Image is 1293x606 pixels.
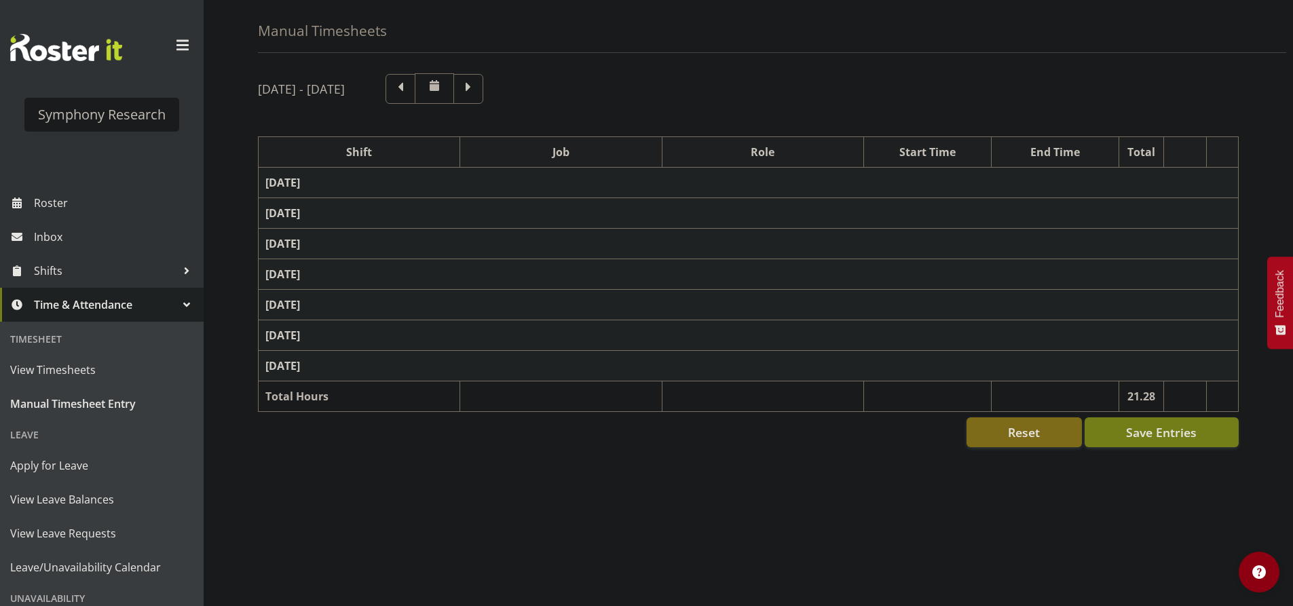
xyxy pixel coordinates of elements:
button: Reset [967,417,1082,447]
span: Roster [34,193,197,213]
img: Rosterit website logo [10,34,122,61]
a: View Leave Balances [3,482,200,516]
div: Symphony Research [38,105,166,125]
td: Total Hours [259,381,460,412]
td: [DATE] [259,198,1239,229]
button: Feedback - Show survey [1267,257,1293,349]
h5: [DATE] - [DATE] [258,81,345,96]
span: Apply for Leave [10,455,193,476]
a: View Leave Requests [3,516,200,550]
a: Apply for Leave [3,449,200,482]
td: [DATE] [259,168,1239,198]
div: Role [669,144,857,160]
div: Leave [3,421,200,449]
span: Feedback [1274,270,1286,318]
td: 21.28 [1119,381,1164,412]
div: End Time [998,144,1112,160]
td: [DATE] [259,320,1239,351]
td: [DATE] [259,290,1239,320]
span: Time & Attendance [34,295,176,315]
img: help-xxl-2.png [1252,565,1266,579]
td: [DATE] [259,351,1239,381]
a: Leave/Unavailability Calendar [3,550,200,584]
span: Shifts [34,261,176,281]
span: Manual Timesheet Entry [10,394,193,414]
a: Manual Timesheet Entry [3,387,200,421]
span: View Timesheets [10,360,193,380]
span: Reset [1008,423,1040,441]
div: Shift [265,144,453,160]
td: [DATE] [259,259,1239,290]
span: Inbox [34,227,197,247]
span: Leave/Unavailability Calendar [10,557,193,577]
span: Save Entries [1126,423,1197,441]
h4: Manual Timesheets [258,23,387,39]
div: Job [467,144,654,160]
span: View Leave Balances [10,489,193,510]
div: Start Time [871,144,984,160]
div: Timesheet [3,325,200,353]
a: View Timesheets [3,353,200,387]
span: View Leave Requests [10,523,193,544]
td: [DATE] [259,229,1239,259]
div: Total [1126,144,1157,160]
button: Save Entries [1085,417,1239,447]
